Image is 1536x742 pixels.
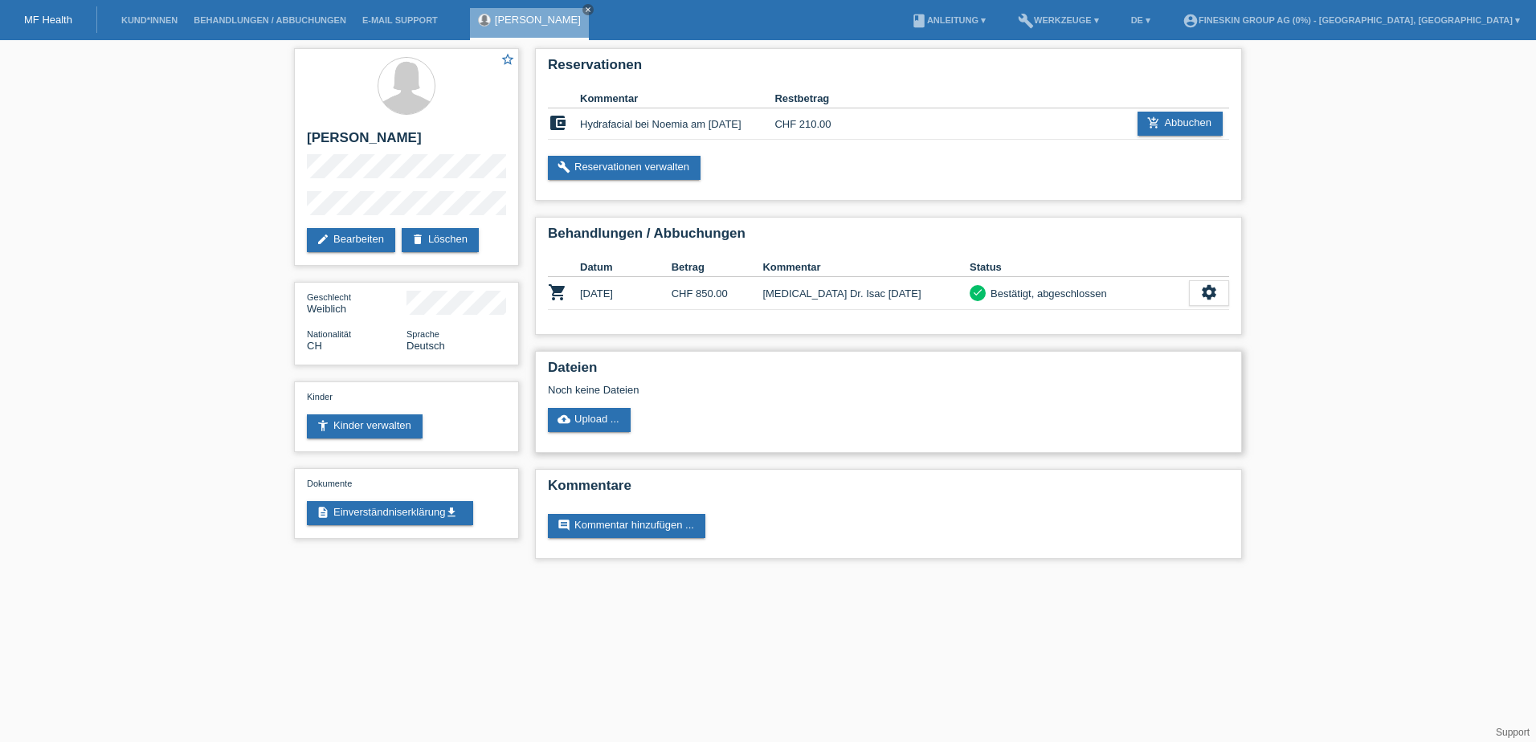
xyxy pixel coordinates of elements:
a: account_circleFineSkin Group AG (0%) - [GEOGRAPHIC_DATA], [GEOGRAPHIC_DATA] ▾ [1174,15,1528,25]
a: DE ▾ [1123,15,1158,25]
a: add_shopping_cartAbbuchen [1138,112,1223,136]
span: Kinder [307,392,333,402]
i: account_circle [1183,13,1199,29]
a: star_border [500,52,515,69]
a: deleteLöschen [402,228,479,252]
span: Schweiz [307,340,322,352]
h2: [PERSON_NAME] [307,130,506,154]
td: CHF 850.00 [672,277,763,310]
td: [DATE] [580,277,672,310]
h2: Kommentare [548,478,1229,502]
i: book [911,13,927,29]
h2: Reservationen [548,57,1229,81]
i: close [584,6,592,14]
th: Kommentar [580,89,774,108]
a: [PERSON_NAME] [495,14,581,26]
i: POSP00023179 [548,283,567,302]
td: Hydrafacial bei Noemia am [DATE] [580,108,774,140]
td: [MEDICAL_DATA] Dr. Isac [DATE] [762,277,970,310]
span: Geschlecht [307,292,351,302]
th: Kommentar [762,258,970,277]
i: comment [558,519,570,532]
i: accessibility_new [317,419,329,432]
a: Kund*innen [113,15,186,25]
span: Sprache [406,329,439,339]
i: edit [317,233,329,246]
th: Status [970,258,1189,277]
a: commentKommentar hinzufügen ... [548,514,705,538]
i: description [317,506,329,519]
i: delete [411,233,424,246]
h2: Behandlungen / Abbuchungen [548,226,1229,250]
a: E-Mail Support [354,15,446,25]
i: check [972,287,983,298]
i: add_shopping_cart [1147,116,1160,129]
div: Bestätigt, abgeschlossen [986,285,1107,302]
i: get_app [445,506,458,519]
i: settings [1200,283,1218,301]
a: cloud_uploadUpload ... [548,408,631,432]
i: build [1018,13,1034,29]
th: Restbetrag [774,89,872,108]
div: Weiblich [307,291,406,315]
span: Nationalität [307,329,351,339]
th: Betrag [672,258,763,277]
a: buildReservationen verwalten [548,156,701,180]
a: close [582,4,594,15]
a: accessibility_newKinder verwalten [307,414,423,438]
i: star_border [500,52,515,67]
div: Noch keine Dateien [548,384,1039,396]
h2: Dateien [548,360,1229,384]
a: buildWerkzeuge ▾ [1010,15,1107,25]
i: build [558,161,570,173]
a: bookAnleitung ▾ [903,15,994,25]
i: cloud_upload [558,413,570,426]
a: Behandlungen / Abbuchungen [186,15,354,25]
a: descriptionEinverständniserklärungget_app [307,501,473,525]
td: CHF 210.00 [774,108,872,140]
span: Deutsch [406,340,445,352]
a: MF Health [24,14,72,26]
a: editBearbeiten [307,228,395,252]
a: Support [1496,727,1530,738]
i: account_balance_wallet [548,113,567,132]
th: Datum [580,258,672,277]
span: Dokumente [307,479,352,488]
